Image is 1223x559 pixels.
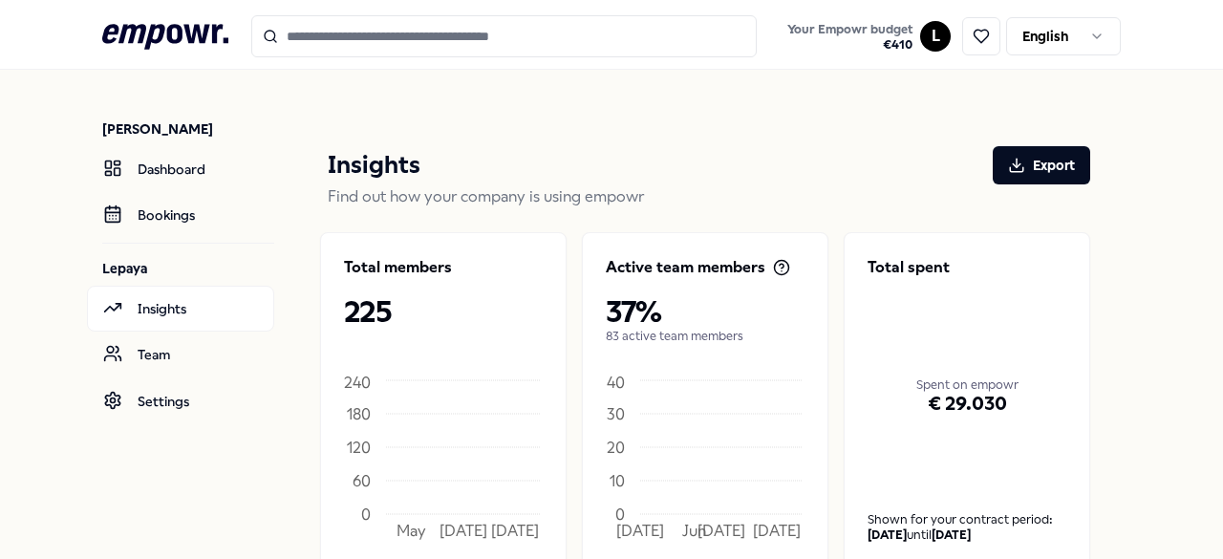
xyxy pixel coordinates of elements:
span: € 410 [787,37,912,53]
tspan: 60 [353,471,371,489]
tspan: Jun [682,522,706,540]
p: Total spent [868,256,1066,279]
b: [DATE] [868,527,907,542]
p: Active team members [606,256,765,279]
button: L [920,21,951,52]
a: Settings [87,378,274,424]
button: Export [993,146,1090,184]
span: Your Empowr budget [787,22,912,37]
tspan: 30 [607,404,625,422]
tspan: 0 [361,505,371,523]
tspan: [DATE] [697,522,744,540]
a: Your Empowr budget€410 [780,16,920,56]
div: Spent on empowr [868,302,1066,468]
tspan: 40 [607,374,625,392]
p: Lepaya [102,259,274,278]
p: 225 [344,294,543,329]
input: Search for products, categories or subcategories [251,15,758,57]
p: 37% [606,294,805,329]
button: Your Empowr budget€410 [783,18,916,56]
p: [PERSON_NAME] [102,119,274,139]
p: Find out how your company is using empowr [328,184,1091,209]
a: Dashboard [87,146,274,192]
tspan: 240 [344,374,371,392]
tspan: 10 [610,471,625,489]
tspan: 0 [615,505,625,523]
p: Total members [344,256,452,279]
tspan: May [397,522,426,540]
a: Bookings [87,192,274,238]
a: Insights [87,286,274,332]
tspan: [DATE] [491,522,539,540]
p: Shown for your contract period: [868,512,1066,527]
p: 83 active team members [606,329,805,344]
div: until [868,527,1066,543]
tspan: 120 [347,438,371,456]
p: Insights [328,146,420,184]
div: € 29.030 [868,340,1066,468]
tspan: [DATE] [439,522,486,540]
b: [DATE] [932,527,971,542]
tspan: 20 [607,438,625,456]
tspan: 180 [347,404,371,422]
a: Team [87,332,274,377]
tspan: [DATE] [616,522,664,540]
tspan: [DATE] [753,522,801,540]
